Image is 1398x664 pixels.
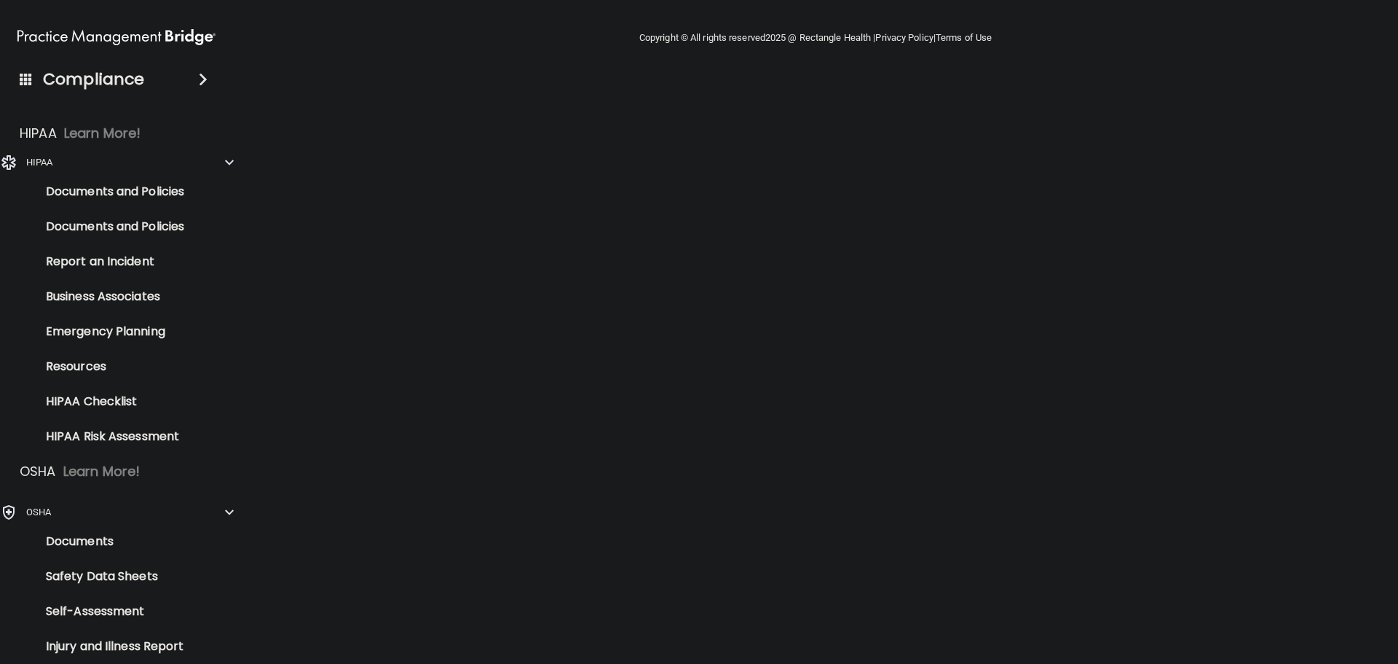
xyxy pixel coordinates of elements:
p: Business Associates [9,289,208,304]
p: HIPAA Risk Assessment [9,429,208,444]
p: OSHA [20,463,56,480]
p: Learn More! [64,125,141,142]
a: Privacy Policy [875,32,933,43]
p: Report an Incident [9,254,208,269]
img: PMB logo [17,23,216,52]
h4: Compliance [43,69,144,90]
a: Terms of Use [936,32,992,43]
p: OSHA [26,504,51,521]
p: Learn More! [63,463,141,480]
p: Resources [9,359,208,374]
p: Documents and Policies [9,184,208,199]
p: HIPAA [26,154,53,171]
p: Documents [9,534,208,549]
p: Injury and Illness Report [9,639,208,654]
p: HIPAA Checklist [9,394,208,409]
div: Copyright © All rights reserved 2025 @ Rectangle Health | | [550,15,1081,61]
p: HIPAA [20,125,57,142]
p: Emergency Planning [9,324,208,339]
p: Self-Assessment [9,604,208,619]
p: Safety Data Sheets [9,569,208,584]
p: Documents and Policies [9,219,208,234]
